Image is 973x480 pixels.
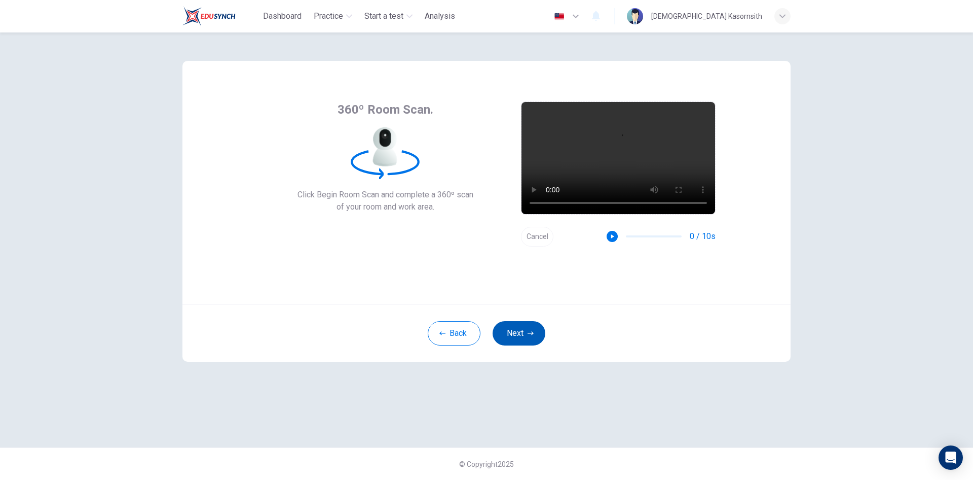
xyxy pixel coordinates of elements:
span: Click Begin Room Scan and complete a 360º scan [297,189,473,201]
span: © Copyright 2025 [459,460,514,468]
a: Train Test logo [182,6,259,26]
button: Next [493,321,545,346]
img: Train Test logo [182,6,236,26]
span: Dashboard [263,10,302,22]
button: Back [428,321,480,346]
div: [DEMOGRAPHIC_DATA] Kasornsith [651,10,762,22]
span: Start a test [364,10,403,22]
span: Analysis [425,10,455,22]
span: Practice [314,10,343,22]
button: Analysis [421,7,459,25]
img: Profile picture [627,8,643,24]
div: Open Intercom Messenger [939,445,963,470]
span: 360º Room Scan. [338,101,433,118]
button: Practice [310,7,356,25]
span: of your room and work area. [297,201,473,213]
button: Start a test [360,7,417,25]
button: Cancel [521,227,553,247]
img: en [553,13,566,20]
span: 0 / 10s [690,230,716,243]
button: Dashboard [259,7,306,25]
